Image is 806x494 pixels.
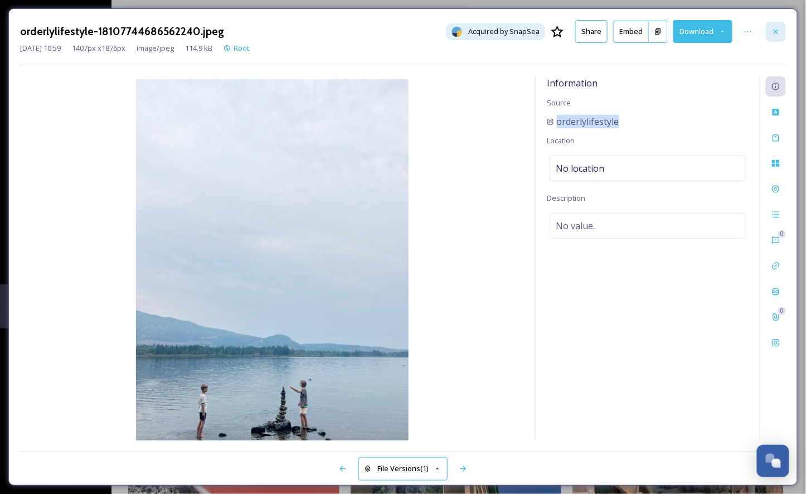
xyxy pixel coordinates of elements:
[547,193,585,203] span: Description
[451,26,463,37] img: snapsea-logo.png
[547,98,571,108] span: Source
[575,20,608,43] button: Share
[778,230,786,238] div: 0
[547,135,575,146] span: Location
[556,219,595,233] span: No value.
[358,457,448,480] button: File Versions(1)
[547,77,598,89] span: Information
[20,43,61,54] span: [DATE] 10:59
[72,43,125,54] span: 1407 px x 1876 px
[673,20,732,43] button: Download
[557,115,619,128] span: orderlylifestyle
[757,445,789,477] button: Open Chat
[185,43,212,54] span: 114.9 kB
[556,162,604,175] span: No location
[234,43,250,53] span: Root
[778,307,786,315] div: 0
[613,21,649,43] button: Embed
[137,43,174,54] span: image/jpeg
[20,23,224,40] h3: orderlylifestyle-18107744686562240.jpeg
[468,26,540,37] span: Acquired by SnapSea
[547,115,619,128] a: orderlylifestyle
[20,79,524,443] img: orderlylifestyle-18107744686562240.jpeg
